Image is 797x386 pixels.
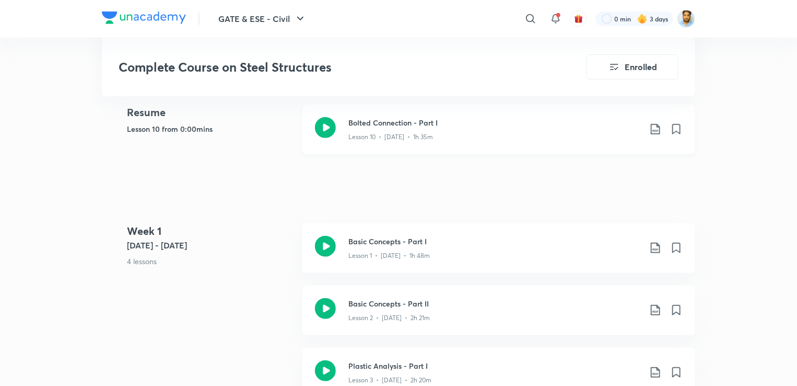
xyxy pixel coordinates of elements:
h4: Week 1 [127,223,294,239]
p: Lesson 10 • [DATE] • 1h 35m [348,132,433,142]
h3: Plastic Analysis - Part I [348,360,641,371]
h3: Bolted Connection - Part I [348,117,641,128]
h4: Resume [127,105,294,120]
a: Bolted Connection - Part ILesson 10 • [DATE] • 1h 35m [302,105,695,167]
button: GATE & ESE - Civil [212,8,313,29]
img: streak [637,14,648,24]
p: 4 lessons [127,256,294,267]
a: Company Logo [102,12,186,27]
h3: Basic Concepts - Part I [348,236,641,247]
h3: Complete Course on Steel Structures [119,60,528,75]
h5: Lesson 10 from 0:00mins [127,123,294,134]
p: Lesson 3 • [DATE] • 2h 20m [348,376,431,385]
img: Kunal Pradeep [677,10,695,28]
button: avatar [570,10,587,27]
h5: [DATE] - [DATE] [127,239,294,252]
p: Lesson 2 • [DATE] • 2h 21m [348,313,430,323]
p: Lesson 1 • [DATE] • 1h 48m [348,251,430,260]
a: Basic Concepts - Part ILesson 1 • [DATE] • 1h 48m [302,223,695,286]
img: Company Logo [102,12,186,24]
h3: Basic Concepts - Part II [348,298,641,309]
a: Basic Concepts - Part IILesson 2 • [DATE] • 2h 21m [302,286,695,348]
button: Enrolled [587,54,678,80]
img: avatar [574,14,583,24]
